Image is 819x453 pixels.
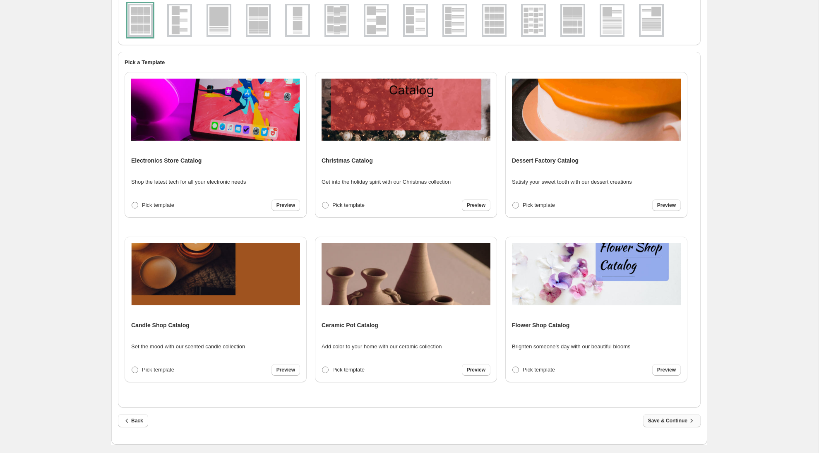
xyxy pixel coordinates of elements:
img: g1x1v1 [208,5,230,35]
img: g2x2v1 [247,5,269,35]
button: Save & Continue [643,414,701,427]
img: g4x4v1 [483,5,505,35]
a: Preview [271,199,300,211]
span: Pick template [523,202,555,208]
img: g1x1v3 [641,5,662,35]
span: Back [123,417,143,425]
span: Pick template [332,367,365,373]
span: Pick template [142,367,174,373]
img: g1x1v2 [601,5,623,35]
p: Satisfy your sweet tooth with our dessert creations [512,178,632,186]
p: Shop the latest tech for all your electronic needs [131,178,246,186]
span: Save & Continue [648,417,696,425]
a: Preview [652,199,681,211]
img: g2x1_4x2v1 [562,5,584,35]
a: Preview [462,364,490,376]
img: g2x5v1 [523,5,544,35]
button: Back [118,414,148,427]
span: Preview [276,367,295,373]
img: g1x2v1 [287,5,308,35]
h4: Christmas Catalog [322,156,373,165]
a: Preview [462,199,490,211]
span: Pick template [332,202,365,208]
h4: Electronics Store Catalog [131,156,202,165]
img: g1x3v3 [405,5,426,35]
span: Preview [657,202,676,209]
p: Get into the holiday spirit with our Christmas collection [322,178,451,186]
span: Preview [657,367,676,373]
h4: Dessert Factory Catalog [512,156,579,165]
h2: Pick a Template [125,58,694,67]
h4: Flower Shop Catalog [512,321,569,329]
span: Pick template [523,367,555,373]
h4: Ceramic Pot Catalog [322,321,378,329]
img: g3x3v2 [326,5,348,35]
span: Preview [467,202,485,209]
a: Preview [652,364,681,376]
span: Preview [276,202,295,209]
img: g1x3v1 [169,5,190,35]
p: Add color to your home with our ceramic collection [322,343,442,351]
img: g1x3v2 [365,5,387,35]
p: Set the mood with our scented candle collection [131,343,245,351]
h4: Candle Shop Catalog [131,321,190,329]
img: g1x4v1 [444,5,466,35]
span: Pick template [142,202,174,208]
span: Preview [467,367,485,373]
p: Brighten someone's day with our beautiful blooms [512,343,630,351]
a: Preview [271,364,300,376]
